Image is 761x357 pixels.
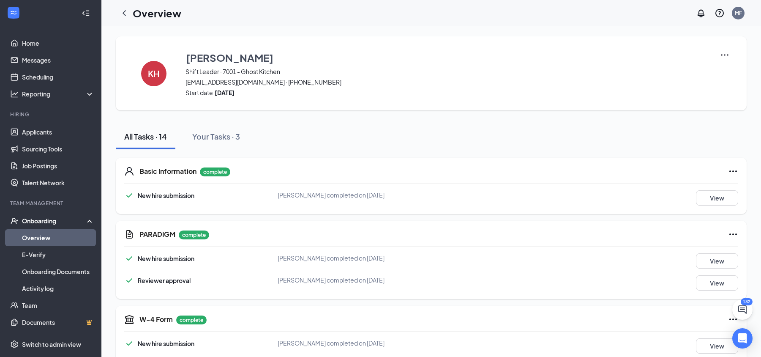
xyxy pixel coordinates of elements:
[192,131,240,142] div: Your Tasks · 3
[215,89,235,96] strong: [DATE]
[179,231,209,239] p: complete
[148,71,160,77] h4: KH
[185,88,709,97] span: Start date:
[728,166,738,176] svg: Ellipses
[741,298,753,305] div: 132
[119,8,129,18] svg: ChevronLeft
[10,111,93,118] div: Hiring
[124,166,134,176] svg: User
[22,69,94,85] a: Scheduling
[737,305,747,315] svg: ChatActive
[186,50,273,65] h3: [PERSON_NAME]
[22,35,94,52] a: Home
[22,157,94,174] a: Job Postings
[720,50,730,60] img: More Actions
[22,90,95,98] div: Reporting
[124,275,134,286] svg: Checkmark
[22,314,94,331] a: DocumentsCrown
[10,200,93,207] div: Team Management
[124,190,134,200] svg: Checkmark
[124,314,134,324] svg: TaxGovernmentIcon
[138,255,194,262] span: New hire submission
[22,297,94,314] a: Team
[696,253,738,269] button: View
[735,9,742,16] div: MF
[133,50,175,97] button: KH
[200,168,230,176] p: complete
[138,192,194,199] span: New hire submission
[696,190,738,206] button: View
[728,314,738,324] svg: Ellipses
[696,338,738,354] button: View
[82,9,90,17] svg: Collapse
[22,174,94,191] a: Talent Network
[9,8,18,17] svg: WorkstreamLogo
[133,6,181,20] h1: Overview
[185,78,709,86] span: [EMAIL_ADDRESS][DOMAIN_NAME] · [PHONE_NUMBER]
[138,277,191,284] span: Reviewer approval
[22,246,94,263] a: E-Verify
[732,328,753,349] div: Open Intercom Messenger
[22,229,94,246] a: Overview
[10,90,19,98] svg: Analysis
[22,217,87,225] div: Onboarding
[22,124,94,140] a: Applicants
[278,254,385,262] span: [PERSON_NAME] completed on [DATE]
[278,339,385,347] span: [PERSON_NAME] completed on [DATE]
[22,340,81,349] div: Switch to admin view
[10,340,19,349] svg: Settings
[22,140,94,157] a: Sourcing Tools
[22,52,94,69] a: Messages
[22,280,94,297] a: Activity log
[139,167,196,176] h5: Basic Information
[124,131,167,142] div: All Tasks · 14
[728,229,738,239] svg: Ellipses
[139,230,175,239] h5: PARADIGM
[124,253,134,264] svg: Checkmark
[278,191,385,199] span: [PERSON_NAME] completed on [DATE]
[10,217,19,225] svg: UserCheck
[124,229,134,239] svg: CustomFormIcon
[696,275,738,291] button: View
[124,338,134,349] svg: Checkmark
[185,67,709,76] span: Shift Leader · 7001 - Ghost Kitchen
[22,263,94,280] a: Onboarding Documents
[176,316,207,324] p: complete
[139,315,173,324] h5: W-4 Form
[138,340,194,347] span: New hire submission
[715,8,725,18] svg: QuestionInfo
[696,8,706,18] svg: Notifications
[732,299,753,320] button: ChatActive
[185,50,709,65] button: [PERSON_NAME]
[278,276,385,284] span: [PERSON_NAME] completed on [DATE]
